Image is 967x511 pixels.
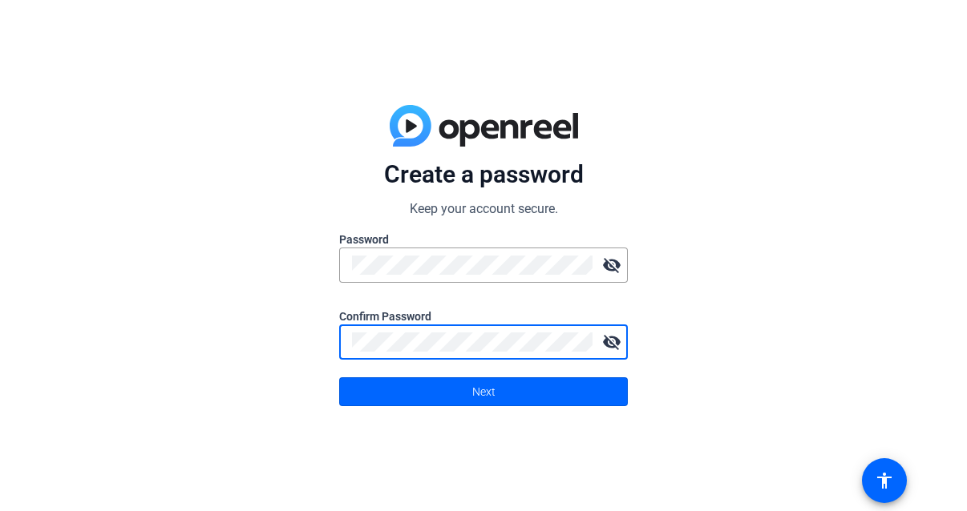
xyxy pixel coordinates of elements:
[390,105,578,147] img: blue-gradient.svg
[339,377,628,406] button: Next
[339,231,628,247] label: Password
[339,199,628,219] p: Keep your account secure.
[596,326,628,358] mat-icon: visibility_off
[339,159,628,190] p: Create a password
[596,249,628,281] mat-icon: visibility_off
[472,376,496,407] span: Next
[875,471,894,490] mat-icon: accessibility
[339,308,628,324] label: Confirm Password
